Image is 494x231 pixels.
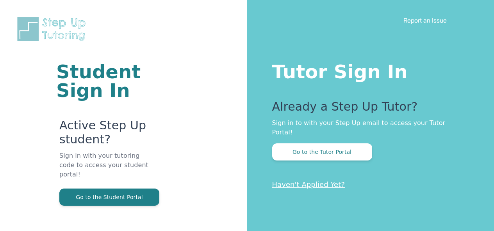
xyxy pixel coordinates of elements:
[56,62,153,100] h1: Student Sign In
[59,193,159,201] a: Go to the Student Portal
[272,118,463,137] p: Sign in to with your Step Up email to access your Tutor Portal!
[272,143,372,160] button: Go to the Tutor Portal
[59,118,153,151] p: Active Step Up student?
[272,59,463,81] h1: Tutor Sign In
[59,151,153,189] p: Sign in with your tutoring code to access your student portal!
[272,148,372,155] a: Go to the Tutor Portal
[16,16,91,42] img: Step Up Tutoring horizontal logo
[272,100,463,118] p: Already a Step Up Tutor?
[403,16,447,24] a: Report an Issue
[272,180,345,189] a: Haven't Applied Yet?
[59,189,159,206] button: Go to the Student Portal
